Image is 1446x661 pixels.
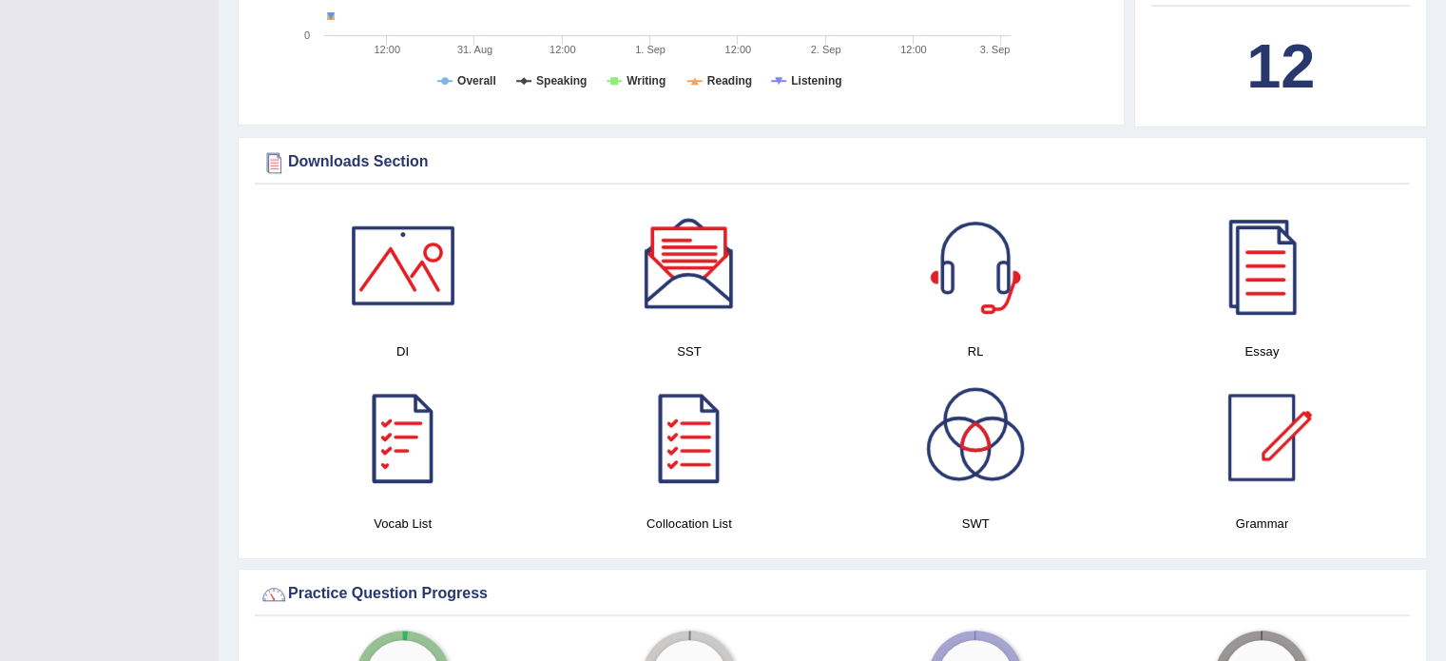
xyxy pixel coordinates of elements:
[549,44,576,55] text: 12:00
[555,514,822,534] h4: Collocation List
[980,44,1011,55] tspan: 3. Sep
[707,74,752,87] tspan: Reading
[555,341,822,361] h4: SST
[536,74,587,87] tspan: Speaking
[725,44,752,55] text: 12:00
[1246,31,1315,101] b: 12
[811,44,841,55] tspan: 2. Sep
[269,514,536,534] h4: Vocab List
[1128,514,1396,534] h4: Grammar
[374,44,400,55] text: 12:00
[304,29,310,41] text: 0
[842,514,1109,534] h4: SWT
[635,44,665,55] tspan: 1. Sep
[457,74,496,87] tspan: Overall
[627,74,665,87] tspan: Writing
[900,44,927,55] text: 12:00
[260,580,1405,609] div: Practice Question Progress
[791,74,841,87] tspan: Listening
[260,148,1405,177] div: Downloads Section
[1128,341,1396,361] h4: Essay
[842,341,1109,361] h4: RL
[457,44,492,55] tspan: 31. Aug
[269,341,536,361] h4: DI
